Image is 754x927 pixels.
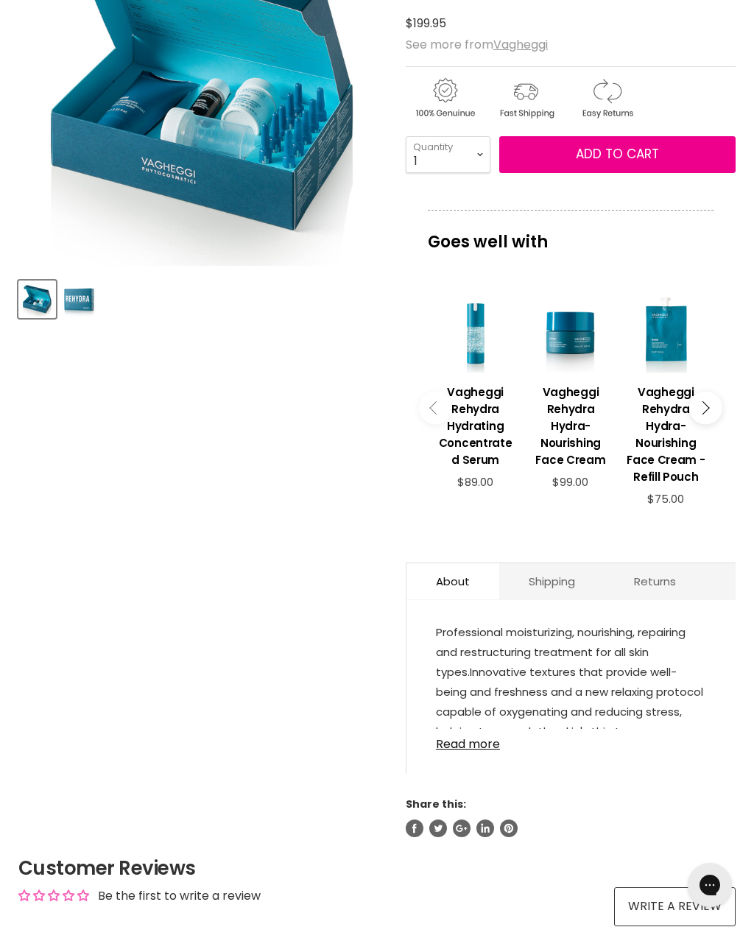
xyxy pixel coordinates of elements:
[16,276,390,318] div: Product thumbnails
[98,888,261,904] div: Be the first to write a review
[436,729,706,751] a: Read more
[435,373,515,476] a: View product:Vagheggi Rehydra Hydrating Concentrated Serum
[406,797,466,811] span: Share this:
[18,855,736,881] h2: Customer Reviews
[20,282,54,317] img: Vagheggi Rehydra Professional Hydra-Nourishing Kit - 10 Treatments
[530,373,610,476] a: View product:Vagheggi Rehydra Hydra-Nourishing Face Cream
[647,491,684,507] span: $75.00
[18,281,56,318] button: Vagheggi Rehydra Professional Hydra-Nourishing Kit - 10 Treatments
[487,76,565,121] img: shipping.gif
[406,136,490,173] select: Quantity
[457,474,493,490] span: $89.00
[435,384,515,468] h3: Vagheggi Rehydra Hydrating Concentrated Serum
[406,563,499,599] a: About
[576,145,659,163] span: Add to cart
[436,664,703,739] span: Innovative textures that provide well-being and freshness and a new relaxing protocol capable of ...
[428,210,714,258] p: Goes well with
[406,797,736,837] aside: Share this:
[62,282,96,317] img: Vagheggi Rehydra Professional Hydra-Nourishing Kit - 10 Treatments
[436,624,686,680] span: Professional moisturizing, nourishing, repairing and restructuring treatment for all skin types.
[614,887,736,926] a: Write a review
[406,76,484,121] img: genuine.gif
[493,36,548,53] a: Vagheggi
[605,563,705,599] a: Returns
[18,887,89,904] div: Average rating is 0.00 stars
[568,76,646,121] img: returns.gif
[406,15,446,32] span: $199.95
[680,858,739,912] iframe: Gorgias live chat messenger
[626,384,706,485] h3: Vagheggi Rehydra Hydra-Nourishing Face Cream - Refill Pouch
[60,281,98,318] button: Vagheggi Rehydra Professional Hydra-Nourishing Kit - 10 Treatments
[626,373,706,493] a: View product:Vagheggi Rehydra Hydra-Nourishing Face Cream - Refill Pouch
[499,136,736,173] button: Add to cart
[499,563,605,599] a: Shipping
[530,384,610,468] h3: Vagheggi Rehydra Hydra-Nourishing Face Cream
[406,36,548,53] span: See more from
[552,474,588,490] span: $99.00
